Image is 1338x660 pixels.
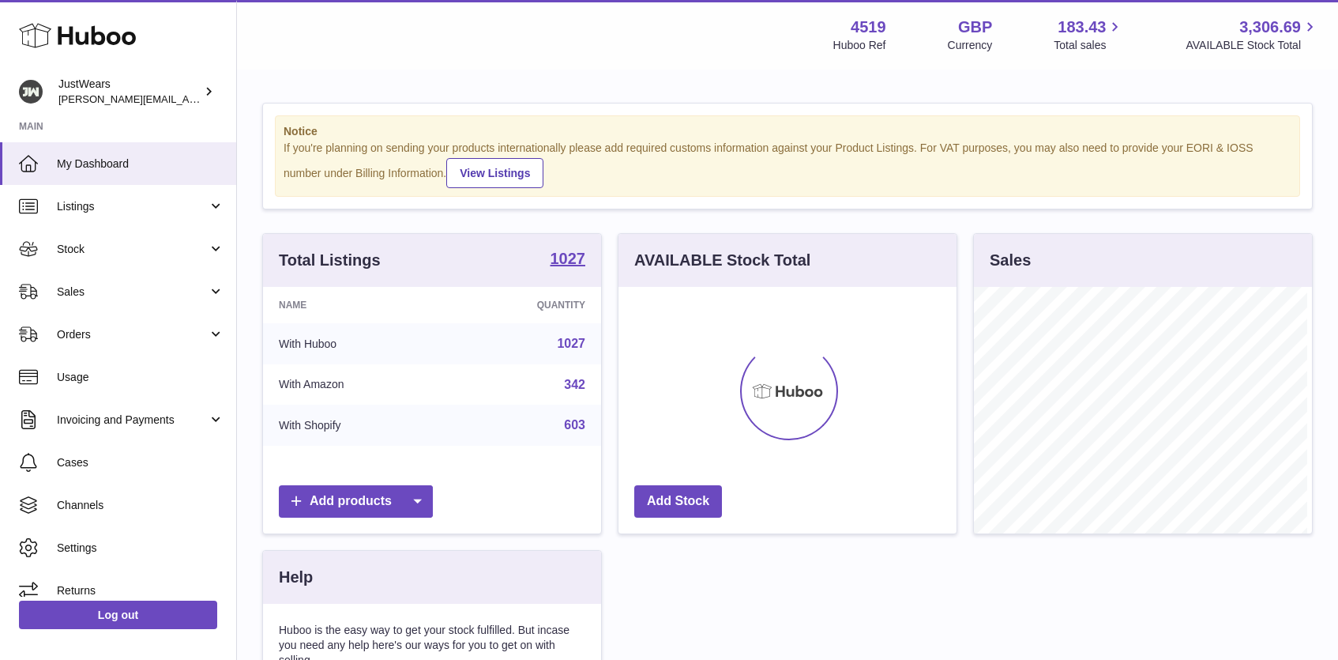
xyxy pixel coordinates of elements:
a: View Listings [446,158,543,188]
span: Cases [57,455,224,470]
div: If you're planning on sending your products internationally please add required customs informati... [284,141,1291,188]
h3: AVAILABLE Stock Total [634,250,810,271]
span: [PERSON_NAME][EMAIL_ADDRESS][DOMAIN_NAME] [58,92,317,105]
span: 183.43 [1058,17,1106,38]
span: My Dashboard [57,157,224,172]
span: Invoicing and Payments [57,413,208,428]
span: Channels [57,498,224,513]
span: Orders [57,327,208,342]
span: 3,306.69 [1239,17,1301,38]
td: With Shopify [263,405,448,446]
a: Add Stock [634,485,722,518]
span: Usage [57,370,224,385]
a: 603 [564,418,585,432]
span: Stock [57,242,208,257]
td: With Huboo [263,323,448,364]
img: josh@just-wears.com [19,80,43,104]
a: 1027 [551,251,586,270]
div: JustWears [58,77,201,107]
a: 342 [564,378,585,391]
a: 183.43 Total sales [1054,17,1124,53]
h3: Total Listings [279,250,381,271]
strong: Notice [284,124,1291,139]
a: Log out [19,601,217,629]
td: With Amazon [263,364,448,405]
strong: 1027 [551,251,586,266]
th: Name [263,287,448,323]
a: 3,306.69 AVAILABLE Stock Total [1186,17,1319,53]
span: AVAILABLE Stock Total [1186,38,1319,53]
h3: Sales [990,250,1031,271]
a: 1027 [557,337,585,350]
span: Total sales [1054,38,1124,53]
th: Quantity [448,287,601,323]
span: Listings [57,199,208,214]
span: Settings [57,541,224,556]
a: Add products [279,485,433,518]
span: Sales [57,285,208,300]
div: Huboo Ref [833,38,886,53]
h3: Help [279,567,313,588]
span: Returns [57,583,224,598]
div: Currency [948,38,993,53]
strong: GBP [958,17,992,38]
strong: 4519 [851,17,886,38]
